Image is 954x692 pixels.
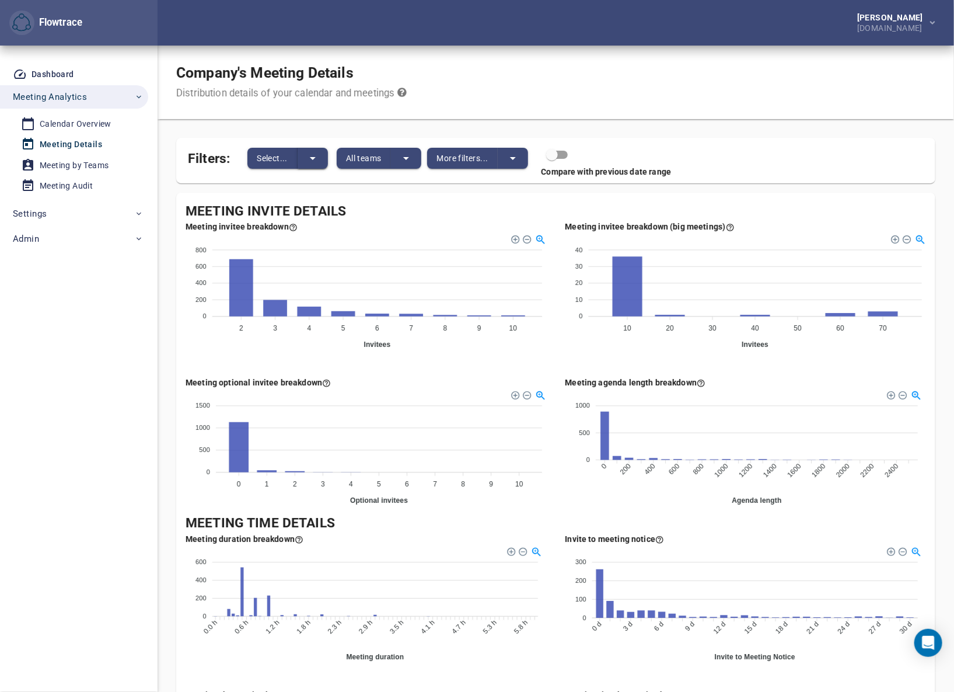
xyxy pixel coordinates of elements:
text: Invitees [364,341,391,349]
div: Here you see how many meetings have had advance notice in hours when the invite was sent out [565,533,664,545]
div: Zoom In [886,390,894,398]
div: Selection Zoom [910,390,920,399]
tspan: 200 [575,577,586,584]
tspan: 50 [794,324,802,332]
tspan: 2.9 h [357,618,374,635]
div: Zoom Out [522,390,530,398]
tspan: 10 [509,324,518,332]
div: Here you see how many meetings you organise per number invitees (for meetings with 10 or less inv... [186,221,298,232]
tspan: 9 [489,480,493,488]
tspan: 0 [203,313,207,320]
div: Zoom Out [518,547,526,555]
tspan: 1000 [712,462,729,479]
tspan: 24 d [836,620,851,636]
div: Selection Zoom [535,390,545,399]
div: Zoom Out [897,390,906,398]
div: [DOMAIN_NAME] [857,22,928,32]
tspan: 40 [575,246,583,253]
tspan: 2200 [858,462,875,479]
tspan: 6 d [652,620,665,633]
tspan: 6 [375,324,379,332]
button: All teams [337,148,392,169]
tspan: 30 d [898,620,914,636]
tspan: 4 [349,480,353,488]
tspan: 5.3 h [481,618,498,635]
tspan: 1500 [195,402,210,409]
tspan: 10 [575,296,583,303]
tspan: 0 d [590,620,603,633]
tspan: 0.0 h [202,618,219,635]
tspan: 6 [405,480,409,488]
tspan: 0 [203,613,207,620]
div: Here you see how many meetings by the duration of it (duration in 5 minute steps). We don't show ... [186,533,303,545]
tspan: 1000 [195,425,210,432]
span: Filters: [188,144,230,169]
tspan: 20 [666,324,674,332]
tspan: 9 [477,324,481,332]
span: Admin [13,231,39,246]
button: Flowtrace [9,11,34,36]
div: Dashboard [32,67,74,82]
tspan: 200 [618,462,632,476]
tspan: 8 [461,480,465,488]
div: Here you see how many meetings have certain length of an agenda and up to 2.5k characters. The le... [565,377,705,388]
div: Flowtrace [34,16,82,30]
tspan: 500 [199,447,210,454]
div: Selection Zoom [910,545,920,555]
tspan: 21 d [805,620,820,636]
tspan: 8 [443,324,448,332]
text: Meeting duration [346,653,404,661]
div: Zoom In [511,234,519,242]
tspan: 30 [575,263,583,270]
tspan: 3 d [621,620,634,633]
span: Settings [13,206,47,221]
tspan: 300 [575,558,586,565]
tspan: 800 [195,246,207,253]
tspan: 2 [293,480,297,488]
div: Meeting by Teams [40,158,109,173]
div: Calendar Overview [40,117,111,131]
tspan: 10 [515,480,523,488]
img: Flowtrace [12,13,31,32]
button: Select... [247,148,298,169]
tspan: 10 [623,324,631,332]
tspan: 5.8 h [512,618,529,635]
tspan: 7 [433,480,437,488]
tspan: 600 [667,462,681,476]
tspan: 1000 [575,402,590,409]
tspan: 1400 [761,462,778,479]
text: Invitees [742,341,768,349]
div: Selection Zoom [914,234,924,244]
tspan: 600 [195,558,207,565]
tspan: 70 [879,324,887,332]
button: More filters... [427,148,498,169]
tspan: 18 d [774,620,789,636]
tspan: 15 d [743,620,759,636]
div: Meeting invitee breakdown (big meetings) [565,221,734,232]
span: All teams [346,151,382,165]
tspan: 0 [237,480,241,488]
tspan: 1.2 h [264,618,281,635]
tspan: 2400 [883,462,900,479]
tspan: 12 d [711,620,727,636]
tspan: 4 [307,324,311,332]
span: Meeting Analytics [13,89,87,105]
div: split button [337,148,422,169]
tspan: 1 [265,480,269,488]
tspan: 400 [195,280,207,287]
tspan: 200 [195,296,207,303]
tspan: 0.6 h [233,618,250,635]
tspan: 4.7 h [450,618,467,635]
div: Zoom In [890,234,898,242]
div: Selection Zoom [535,234,545,244]
h1: Company's Meeting Details [176,64,407,82]
tspan: 2 [239,324,243,332]
div: Meeting Details [40,137,102,152]
span: More filters... [436,151,488,165]
text: Optional invitees [350,497,408,505]
div: Distribution details of your calendar and meetings [176,86,407,100]
tspan: 400 [195,576,207,583]
tspan: 5 [341,324,345,332]
tspan: 3.5 h [388,618,405,635]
